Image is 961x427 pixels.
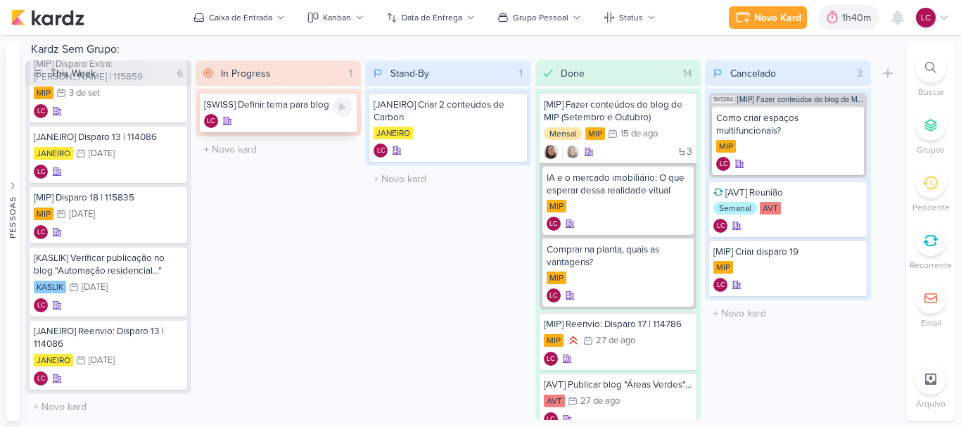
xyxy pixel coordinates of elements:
[717,223,725,230] p: LC
[918,86,944,98] p: Buscar
[34,354,73,367] div: JANEIRO
[580,397,620,406] div: 27 de ago
[34,104,48,118] div: Criador(a): Laís Costa
[37,302,45,310] p: LC
[916,8,936,27] div: Laís Costa
[374,127,413,139] div: JANEIRO
[760,202,781,215] div: AVT
[544,318,693,331] div: [MIP] Reenvio: Disparo 17 | 114786
[374,144,388,158] div: Laís Costa
[713,278,727,292] div: Laís Costa
[34,371,48,385] div: Criador(a): Laís Costa
[544,98,693,124] div: [MIP] Fazer conteúdos do blog de MIP (Setembro e Outubro)
[547,217,561,231] div: Criador(a): Laís Costa
[69,89,100,98] div: 3 de set
[566,145,580,159] img: Sharlene Khoury
[921,317,941,329] p: Email
[549,221,557,228] p: LC
[37,169,45,176] p: LC
[547,356,554,363] p: LC
[596,336,635,345] div: 27 de ago
[720,161,727,168] p: LC
[842,11,875,25] div: 1h40m
[204,98,353,111] div: [SWISS] Definir tema para blog
[514,66,528,81] div: 1
[89,356,115,365] div: [DATE]
[34,131,183,144] div: [JANEIRO] Disparo 13 | 114086
[34,104,48,118] div: Laís Costa
[37,108,45,115] p: LC
[620,129,658,139] div: 15 de ago
[34,225,48,239] div: Criador(a): Laís Costa
[34,87,53,99] div: MIP
[374,98,523,124] div: [JANEIRO] Criar 2 conteúdos de Carbon
[544,412,558,426] div: Laís Costa
[34,371,48,385] div: Laís Costa
[69,210,95,219] div: [DATE]
[687,147,692,157] span: 3
[34,325,183,350] div: [JANEIRO] Reenvio: Disparo 13 | 114086
[34,208,53,220] div: MIP
[754,11,801,25] div: Novo Kard
[547,416,554,423] p: LC
[713,202,757,215] div: Semanal
[544,412,558,426] div: Criador(a): Laís Costa
[547,243,690,269] div: Comprar na planta, quais as vantagens?
[713,219,727,233] div: Criador(a): Laís Costa
[368,169,528,189] input: + Novo kard
[544,145,558,159] img: Sharlene Khoury
[544,145,558,159] div: Criador(a): Sharlene Khoury
[547,272,566,284] div: MIP
[37,376,45,383] p: LC
[716,112,860,137] div: Como criar espaços multifuncionais?
[544,378,693,391] div: [AVT] Publicar blog "Áreas Verdes"...
[717,282,725,289] p: LC
[716,157,730,171] div: Criador(a): Laís Costa
[547,288,561,302] div: Laís Costa
[28,397,189,417] input: + Novo kard
[737,96,864,103] span: [MIP] Fazer conteúdos do blog de MIP (Setembro e Outubro)
[82,283,108,292] div: [DATE]
[921,11,931,24] p: LC
[708,303,868,324] input: + Novo kard
[34,147,73,160] div: JANEIRO
[547,200,566,212] div: MIP
[343,66,358,81] div: 1
[716,157,730,171] div: Laís Costa
[6,41,20,421] button: Pessoas
[198,139,359,160] input: + Novo kard
[37,229,45,236] p: LC
[207,118,215,125] p: LC
[585,127,605,140] div: MIP
[912,201,950,214] p: Pendente
[34,165,48,179] div: Criador(a): Laís Costa
[34,165,48,179] div: Laís Costa
[851,66,868,81] div: 3
[562,145,580,159] div: Colaboradores: Sharlene Khoury
[916,397,946,410] p: Arquivo
[547,172,690,197] div: IA e o mercado imobiliário: O que esperar dessa realidade vitual
[544,127,583,140] div: Mensal
[333,97,352,117] div: Ligar relógio
[917,144,945,156] p: Grupos
[34,252,183,277] div: [KASLIK] Verificar publicação no blog "Automação residencial..."
[204,114,218,128] div: Criador(a): Laís Costa
[544,352,558,366] div: Criador(a): Laís Costa
[713,261,733,274] div: MIP
[377,148,385,155] p: LC
[204,114,218,128] div: Laís Costa
[677,66,698,81] div: 14
[910,259,952,272] p: Recorrente
[906,52,955,98] li: Ctrl + F
[34,298,48,312] div: Criador(a): Laís Costa
[544,395,565,407] div: AVT
[89,149,115,158] div: [DATE]
[34,281,66,293] div: KASLIK
[34,225,48,239] div: Laís Costa
[544,352,558,366] div: Laís Costa
[547,217,561,231] div: Laís Costa
[11,9,84,26] img: kardz.app
[713,186,863,199] div: [AVT] Reunião
[713,246,863,258] div: [MIP] Criar disparo 19
[729,6,807,29] button: Novo Kard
